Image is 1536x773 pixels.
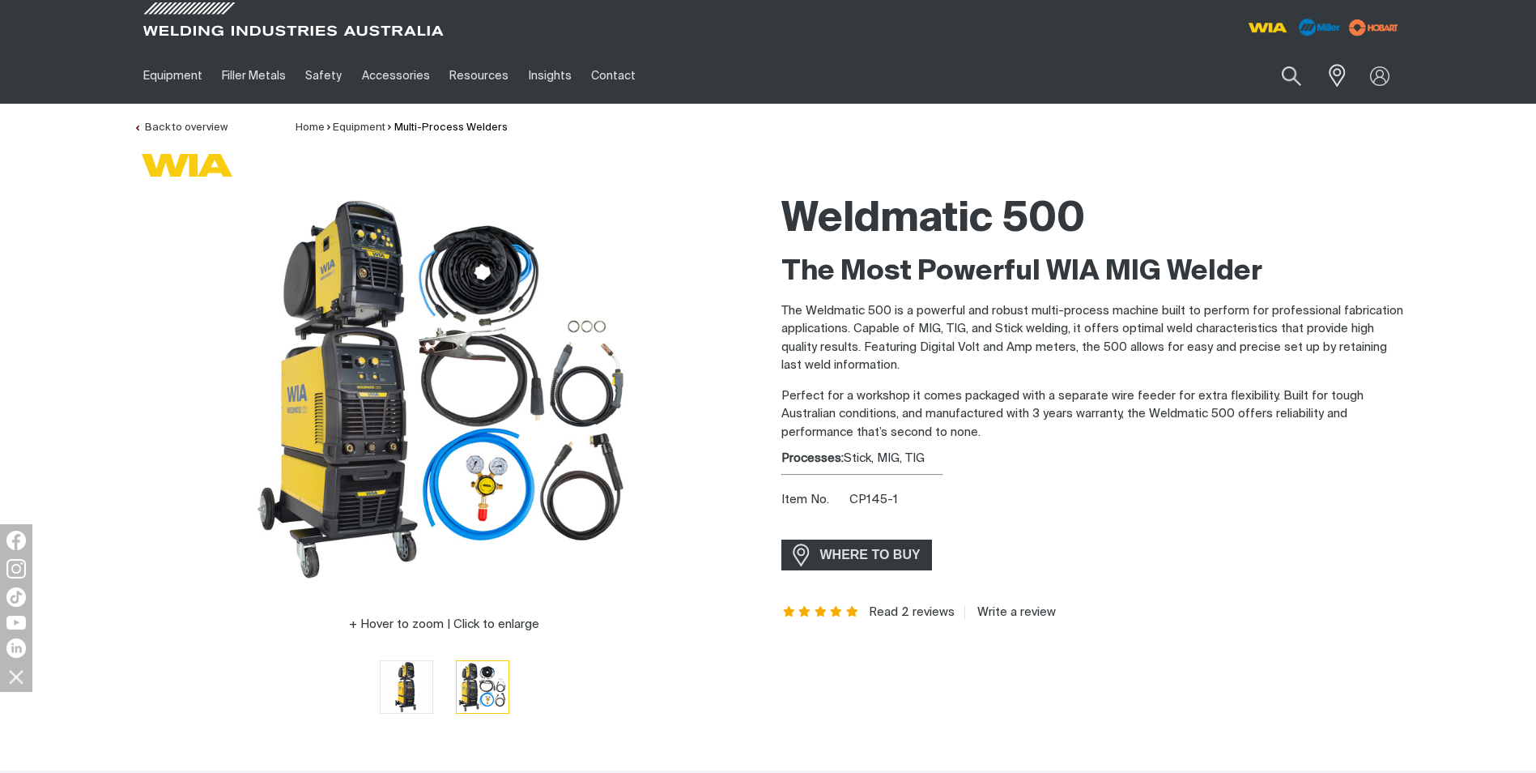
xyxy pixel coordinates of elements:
[134,48,1086,104] nav: Main
[296,120,508,136] nav: Breadcrumb
[212,48,296,104] a: Filler Metals
[242,186,647,591] img: Weldmatic 500
[381,661,432,713] img: Weldmatic 500
[781,450,1403,468] div: Stick, MIG, TIG
[781,194,1403,246] h1: Weldmatic 500
[6,638,26,658] img: LinkedIn
[869,605,955,620] a: Read 2 reviews
[2,663,30,690] img: hide socials
[1264,57,1319,95] button: Search products
[134,48,212,104] a: Equipment
[6,587,26,607] img: TikTok
[1344,15,1403,40] img: miller
[849,493,898,506] span: CP145-1
[394,122,508,133] a: Multi-Process Welders
[296,48,351,104] a: Safety
[6,616,26,630] img: YouTube
[781,452,844,464] strong: Processes:
[6,559,26,579] img: Instagram
[964,605,1056,620] a: Write a review
[781,387,1403,442] p: Perfect for a workshop it comes packaged with a separate wire feeder for extra flexibility. Built...
[781,254,1403,290] h2: The Most Powerful WIA MIG Welder
[781,540,933,570] a: WHERE TO BUY
[781,302,1403,375] p: The Weldmatic 500 is a powerful and robust multi-process machine built to perform for professiona...
[339,615,549,634] button: Hover to zoom | Click to enlarge
[333,122,385,133] a: Equipment
[1243,57,1318,95] input: Product name or item number...
[380,660,433,714] button: Go to slide 1
[134,122,228,133] a: Back to overview of Multi-Process Welders
[296,122,325,133] a: Home
[457,661,508,713] img: Weldmatic 500
[456,660,509,714] button: Go to slide 2
[581,48,645,104] a: Contact
[352,48,440,104] a: Accessories
[518,48,581,104] a: Insights
[440,48,518,104] a: Resources
[781,607,861,618] span: Rating: 5
[810,542,931,568] span: WHERE TO BUY
[6,531,26,550] img: Facebook
[781,491,847,510] span: Item No.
